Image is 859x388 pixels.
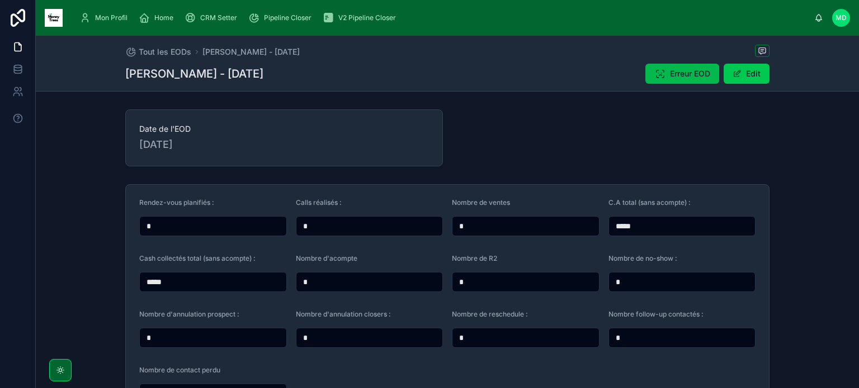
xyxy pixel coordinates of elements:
a: [PERSON_NAME] - [DATE] [202,46,300,58]
span: Nombre de R2 [452,254,497,262]
span: V2 Pipeline Closer [338,13,396,22]
button: Erreur EOD [645,64,719,84]
span: [DATE] [139,137,429,152]
a: Tout les EODs [125,46,191,58]
span: Pipeline Closer [264,13,311,22]
span: Nombre de contact perdu [139,366,220,374]
a: V2 Pipeline Closer [319,8,404,28]
span: Nombre de no-show : [608,254,677,262]
span: Cash collectés total (sans acompte) : [139,254,256,262]
span: Nombre follow-up contactés : [608,310,704,318]
span: Nombre d'annulation closers : [296,310,391,318]
a: Home [135,8,181,28]
span: Nombre d'annulation prospect : [139,310,239,318]
span: Home [154,13,173,22]
span: Erreur EOD [670,68,710,79]
a: Mon Profil [76,8,135,28]
a: Pipeline Closer [245,8,319,28]
span: MD [836,13,847,22]
div: scrollable content [72,6,814,30]
span: Date de l'EOD [139,123,429,135]
img: App logo [45,9,63,27]
span: Nombre d'acompte [296,254,357,262]
span: Calls réalisés : [296,198,342,207]
span: Mon Profil [95,13,128,22]
span: Nombre de ventes [452,198,510,207]
span: Nombre de reschedule : [452,310,528,318]
span: Tout les EODs [139,46,191,58]
span: CRM Setter [200,13,237,22]
span: C.A total (sans acompte) : [608,198,691,207]
h1: [PERSON_NAME] - [DATE] [125,66,263,82]
button: Edit [724,64,770,84]
span: Rendez-vous planifiés : [139,198,214,207]
a: CRM Setter [181,8,245,28]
